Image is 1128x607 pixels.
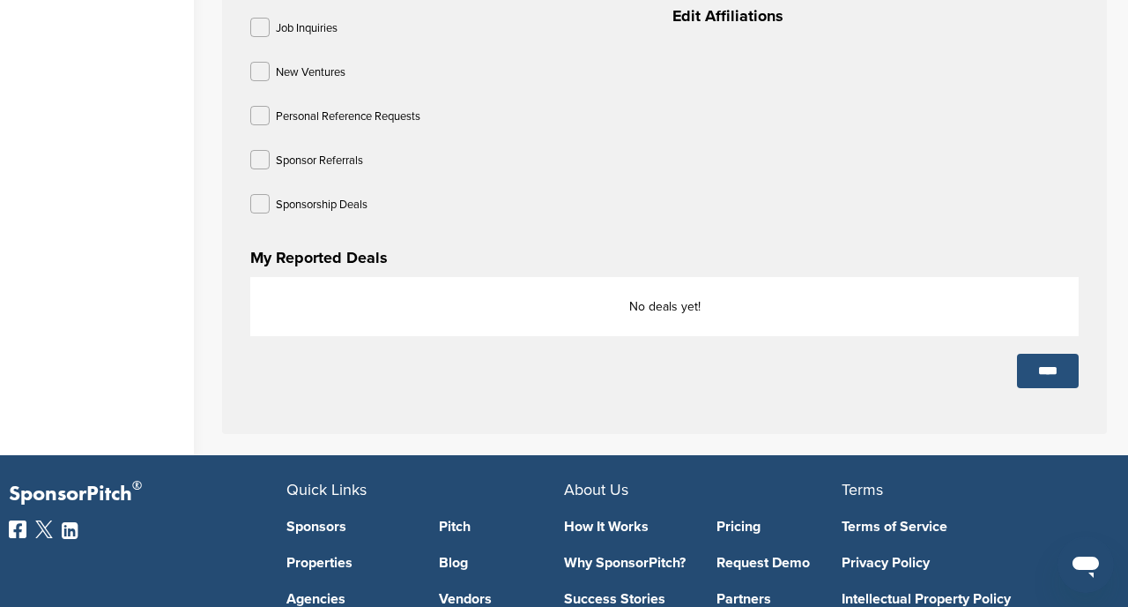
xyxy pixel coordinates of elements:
[286,556,412,570] a: Properties
[564,480,628,499] span: About Us
[286,592,412,606] a: Agencies
[842,480,883,499] span: Terms
[250,245,1079,270] h3: My Reported Deals
[35,521,53,538] img: Twitter
[439,520,565,534] a: Pitch
[286,480,367,499] span: Quick Links
[269,296,1060,318] p: No deals yet!
[9,521,26,538] img: Facebook
[716,592,842,606] a: Partners
[1057,536,1114,593] iframe: Button to launch messaging window
[276,18,338,40] p: Job Inquiries
[276,194,367,216] p: Sponsorship Deals
[564,520,690,534] a: How It Works
[842,592,1093,606] a: Intellectual Property Policy
[276,62,345,84] p: New Ventures
[842,556,1093,570] a: Privacy Policy
[716,556,842,570] a: Request Demo
[286,520,412,534] a: Sponsors
[564,556,690,570] a: Why SponsorPitch?
[716,520,842,534] a: Pricing
[9,482,286,507] p: SponsorPitch
[672,4,1079,28] h3: Edit Affiliations
[276,106,420,128] p: Personal Reference Requests
[132,475,142,497] span: ®
[564,592,690,606] a: Success Stories
[276,150,363,172] p: Sponsor Referrals
[439,592,565,606] a: Vendors
[842,520,1093,534] a: Terms of Service
[439,556,565,570] a: Blog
